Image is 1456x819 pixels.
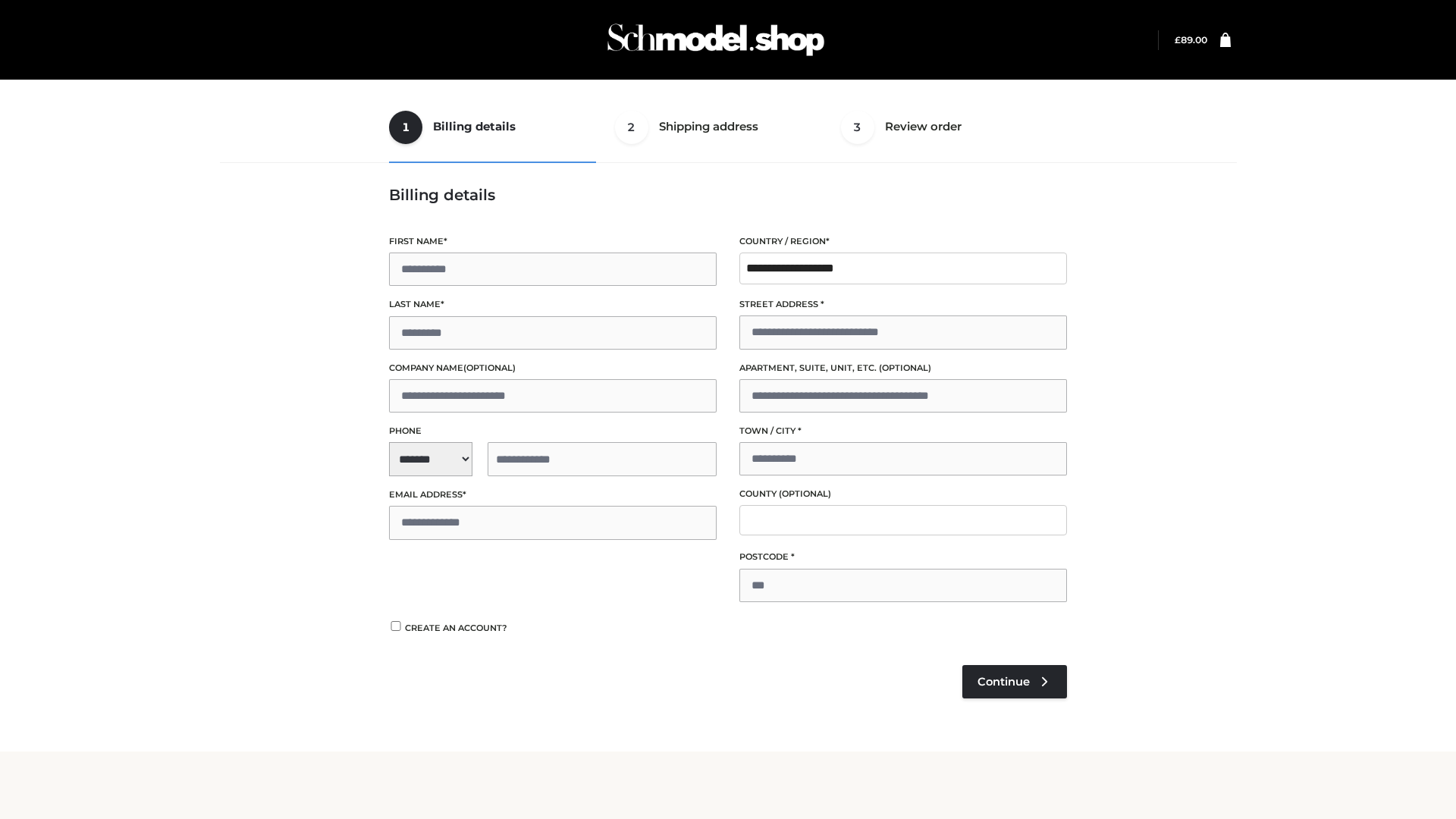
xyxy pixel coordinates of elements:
[739,424,1067,438] label: Town / City
[739,487,1067,501] label: County
[463,362,516,373] span: (optional)
[405,623,507,633] span: Create an account?
[1175,34,1181,45] span: £
[879,362,931,373] span: (optional)
[389,424,717,438] label: Phone
[1175,34,1207,45] a: £89.00
[389,621,403,631] input: Create an account?
[389,234,717,249] label: First name
[389,186,1067,204] h3: Billing details
[977,675,1030,689] span: Continue
[739,234,1067,249] label: Country / Region
[389,361,717,375] label: Company name
[739,550,1067,564] label: Postcode
[739,297,1067,312] label: Street address
[1175,34,1207,45] bdi: 89.00
[779,488,831,499] span: (optional)
[389,297,717,312] label: Last name
[602,10,830,70] img: Schmodel Admin 964
[739,361,1067,375] label: Apartment, suite, unit, etc.
[962,665,1067,698] a: Continue
[389,488,717,502] label: Email address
